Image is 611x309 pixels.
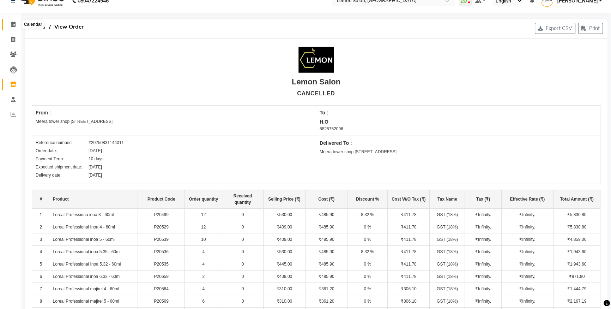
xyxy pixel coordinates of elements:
[138,245,185,258] td: P20536
[388,208,430,221] td: ₹411.78
[553,233,600,245] td: ₹4,859.00
[89,172,102,178] div: [DATE]
[305,245,347,258] td: ₹485.90
[36,172,89,178] div: Delivery date:
[465,208,501,221] td: ₹Infinity.
[347,295,388,307] td: 0 %
[465,295,501,307] td: ₹Infinity.
[138,221,185,233] td: P20529
[388,233,430,245] td: ₹411.78
[138,283,185,295] td: P20564
[50,283,138,295] td: Loreal Professional majirel 4 - 60ml
[263,190,305,208] th: Selling Price (₹)
[89,148,102,154] div: [DATE]
[430,245,465,258] td: GST (18%)
[347,245,388,258] td: 8.32 %
[465,245,501,258] td: ₹Infinity.
[185,245,222,258] td: 4
[320,109,597,117] div: To :
[50,258,138,270] td: Loreal Professional Inoa 5.32 - 60ml
[138,295,185,307] td: P20569
[305,190,347,208] th: Cost (₹)
[138,233,185,245] td: P20539
[430,208,465,221] td: GST (18%)
[553,221,600,233] td: ₹5,830.80
[50,233,138,245] td: Loreal Professional inoa 5 - 60ml
[430,233,465,245] td: GST (18%)
[263,258,305,270] td: ₹445.00
[263,245,305,258] td: ₹530.00
[185,233,222,245] td: 10
[305,283,347,295] td: ₹361.20
[430,221,465,233] td: GST (18%)
[388,270,430,283] td: ₹411.78
[50,270,138,283] td: Loreal Professional inoa 6.32 - 60ml
[553,208,600,221] td: ₹5,830.80
[347,208,388,221] td: 8.32 %
[185,190,222,208] th: Order quantity
[222,283,263,295] td: 0
[32,221,50,233] td: 2
[50,190,138,208] th: Product
[553,270,600,283] td: ₹971.80
[501,221,553,233] td: ₹Infinity.
[138,258,185,270] td: P20535
[501,270,553,283] td: ₹Infinity.
[36,148,89,154] div: Order date:
[553,295,600,307] td: ₹2,167.19
[185,295,222,307] td: 6
[501,283,553,295] td: ₹Infinity.
[32,233,50,245] td: 3
[320,118,597,126] div: H.O
[388,221,430,233] td: ₹411.78
[578,23,603,34] button: Print
[32,258,50,270] td: 5
[263,233,305,245] td: ₹409.00
[347,221,388,233] td: 0 %
[305,221,347,233] td: ₹485.90
[263,283,305,295] td: ₹310.00
[535,23,575,34] button: Export CSV
[430,190,465,208] th: Tax Name
[222,221,263,233] td: 0
[138,270,185,283] td: P20659
[263,221,305,233] td: ₹409.00
[501,190,553,208] th: Effective Rate (₹)
[305,270,347,283] td: ₹485.90
[51,20,87,33] span: View Order
[320,126,597,132] div: 8825752006
[36,109,312,117] div: From :
[553,245,600,258] td: ₹1,943.60
[263,295,305,307] td: ₹310.00
[32,283,50,295] td: 7
[298,47,334,73] img: Company Logo
[430,258,465,270] td: GST (18%)
[222,233,263,245] td: 0
[22,20,44,29] div: Calendar
[501,258,553,270] td: ₹Infinity.
[222,295,263,307] td: 0
[185,270,222,283] td: 2
[185,283,222,295] td: 4
[501,295,553,307] td: ₹Infinity.
[32,245,50,258] td: 4
[347,190,388,208] th: Discount %
[388,258,430,270] td: ₹411.78
[430,283,465,295] td: GST (18%)
[138,190,185,208] th: Product Code
[263,208,305,221] td: ₹530.00
[430,295,465,307] td: GST (18%)
[320,149,597,155] div: Meera tower shop [STREET_ADDRESS]
[36,164,89,170] div: Expected shipment date:
[305,208,347,221] td: ₹485.90
[465,270,501,283] td: ₹Infinity.
[263,270,305,283] td: ₹409.00
[32,295,50,307] td: 8
[388,295,430,307] td: ₹306.10
[305,233,347,245] td: ₹485.90
[465,190,501,208] th: Tax (₹)
[32,208,50,221] td: 1
[222,245,263,258] td: 0
[430,270,465,283] td: GST (18%)
[32,270,50,283] td: 6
